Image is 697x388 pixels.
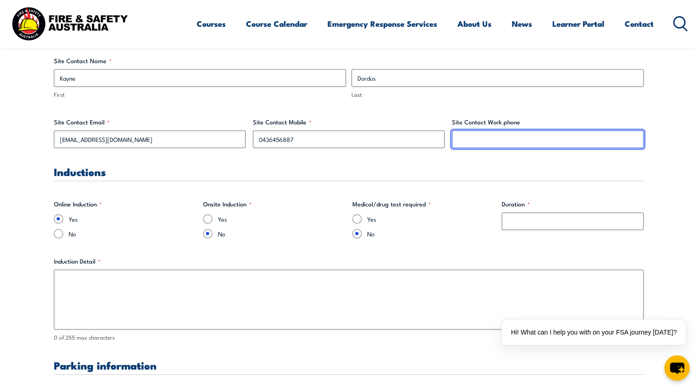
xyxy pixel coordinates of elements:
button: chat-button [664,355,690,381]
a: Learner Portal [552,12,604,36]
a: Contact [625,12,654,36]
div: 0 of 255 max characters [54,333,644,342]
legend: Onsite Induction [203,200,252,209]
label: Yes [367,214,494,223]
label: Duration [502,200,644,209]
legend: Online Induction [54,200,102,209]
label: No [218,229,345,238]
label: Site Contact Work phone [452,118,644,127]
label: Last [351,90,644,99]
a: Emergency Response Services [328,12,437,36]
label: No [69,229,196,238]
label: Yes [218,214,345,223]
label: No [367,229,494,238]
label: Site Contact Email [54,118,246,127]
a: Course Calendar [246,12,307,36]
a: About Us [457,12,492,36]
label: Yes [69,214,196,223]
h3: Inductions [54,166,644,177]
div: Hi! What can I help you with on your FSA journey [DATE]? [502,319,686,345]
legend: Medical/drug test required [352,200,431,209]
a: Courses [197,12,226,36]
label: Induction Detail [54,257,644,266]
h3: Parking information [54,360,644,370]
label: Site Contact Mobile [253,118,445,127]
label: First [54,90,346,99]
legend: Site Contact Name [54,56,111,65]
a: News [512,12,532,36]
